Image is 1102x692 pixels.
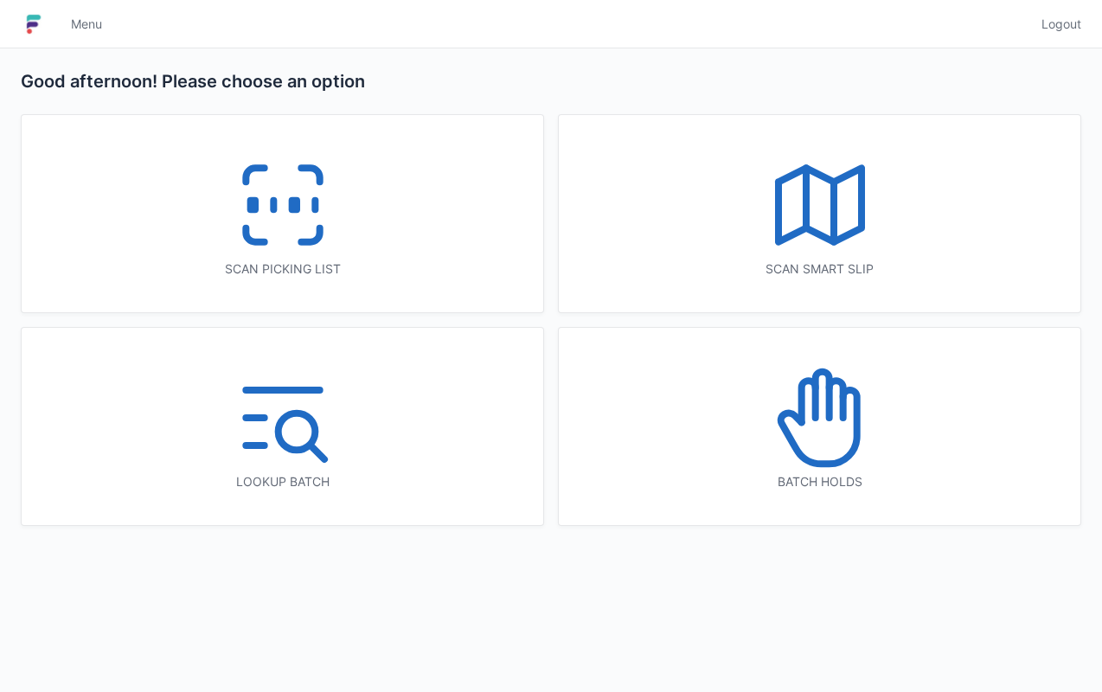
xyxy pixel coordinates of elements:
[593,473,1046,490] div: Batch holds
[56,473,509,490] div: Lookup batch
[593,260,1046,278] div: Scan smart slip
[56,260,509,278] div: Scan picking list
[61,9,112,40] a: Menu
[71,16,102,33] span: Menu
[558,114,1081,313] a: Scan smart slip
[21,10,47,38] img: logo-small.jpg
[558,327,1081,526] a: Batch holds
[1031,9,1081,40] a: Logout
[21,327,544,526] a: Lookup batch
[21,69,1081,93] h2: Good afternoon! Please choose an option
[1041,16,1081,33] span: Logout
[21,114,544,313] a: Scan picking list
